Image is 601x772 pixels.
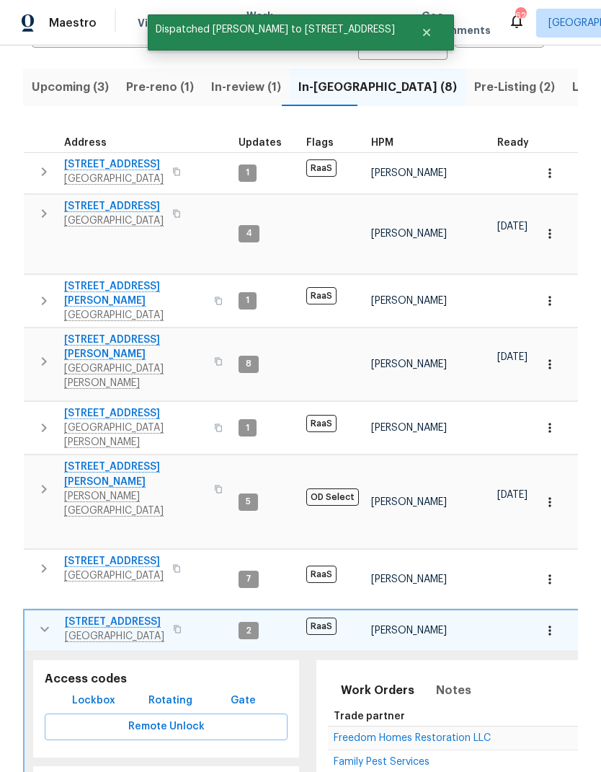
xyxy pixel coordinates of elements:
[341,680,414,701] span: Work Orders
[334,757,429,767] span: Family Pest Services
[148,692,192,710] span: Rotating
[474,77,555,97] span: Pre-Listing (2)
[371,296,447,306] span: [PERSON_NAME]
[32,77,109,97] span: Upcoming (3)
[226,692,260,710] span: Gate
[240,625,257,637] span: 2
[306,138,334,148] span: Flags
[306,159,337,177] span: RaaS
[72,692,115,710] span: Lockbox
[371,497,447,507] span: [PERSON_NAME]
[239,138,282,148] span: Updates
[497,221,527,232] span: [DATE]
[403,18,450,47] button: Close
[148,14,403,45] span: Dispatched [PERSON_NAME] to [STREET_ADDRESS]
[371,138,393,148] span: HPM
[371,574,447,584] span: [PERSON_NAME]
[334,711,405,721] span: Trade partner
[56,718,276,736] span: Remote Unlock
[64,138,107,148] span: Address
[138,16,167,30] span: Visits
[126,77,194,97] span: Pre-reno (1)
[422,9,491,38] span: Geo Assignments
[371,359,447,369] span: [PERSON_NAME]
[298,77,457,97] span: In-[GEOGRAPHIC_DATA] (8)
[220,688,266,714] button: Gate
[497,490,527,500] span: [DATE]
[240,573,257,585] span: 7
[66,688,121,714] button: Lockbox
[497,138,542,148] div: Earliest renovation start date (first business day after COE or Checkout)
[334,734,491,742] a: Freedom Homes Restoration LLC
[49,16,97,30] span: Maestro
[371,229,447,239] span: [PERSON_NAME]
[246,9,283,38] span: Work Orders
[436,680,471,701] span: Notes
[240,167,255,179] span: 1
[45,714,288,740] button: Remote Unlock
[334,758,429,766] a: Family Pest Services
[497,138,529,148] span: Ready
[45,672,288,687] h5: Access codes
[306,618,337,635] span: RaaS
[371,423,447,433] span: [PERSON_NAME]
[371,168,447,178] span: [PERSON_NAME]
[497,352,527,362] span: [DATE]
[515,9,525,23] div: 62
[371,626,447,636] span: [PERSON_NAME]
[334,733,491,743] span: Freedom Homes Restoration LLC
[143,688,198,714] button: Rotating
[306,566,337,583] span: RaaS
[211,77,281,97] span: In-review (1)
[240,227,258,240] span: 4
